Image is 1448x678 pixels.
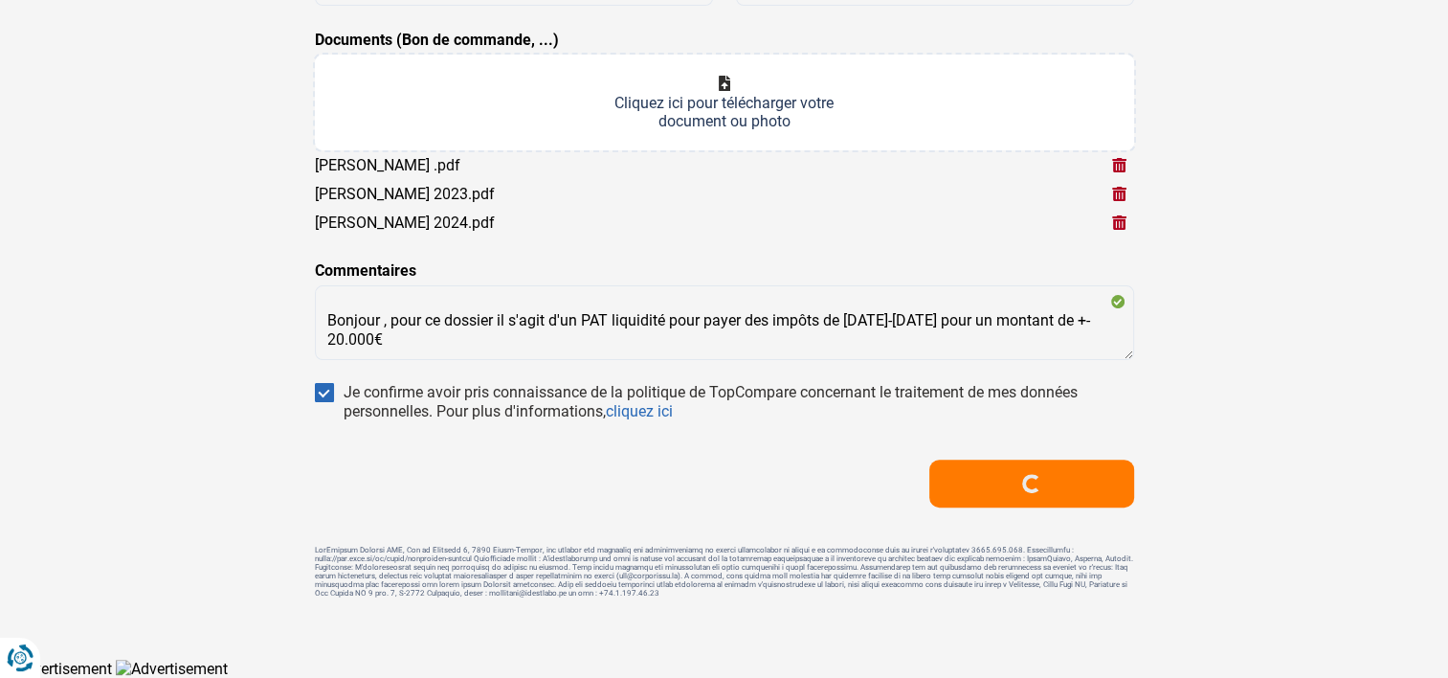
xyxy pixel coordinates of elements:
[344,383,1134,421] div: Je confirme avoir pris connaissance de la politique de TopCompare concernant le traitement de mes...
[315,546,1134,598] footer: LorEmipsum Dolorsi AME, Con ad Elitsedd 6, 7890 Eiusm-Tempor, inc utlabor etd magnaaliq eni admin...
[606,402,673,420] a: cliquez ici
[116,660,228,678] img: Advertisement
[315,156,460,174] div: [PERSON_NAME] .pdf
[315,214,495,232] div: [PERSON_NAME] 2024.pdf
[315,185,495,203] div: [PERSON_NAME] 2023.pdf
[315,260,416,282] label: Commentaires
[315,29,559,52] label: Documents (Bon de commande, ...)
